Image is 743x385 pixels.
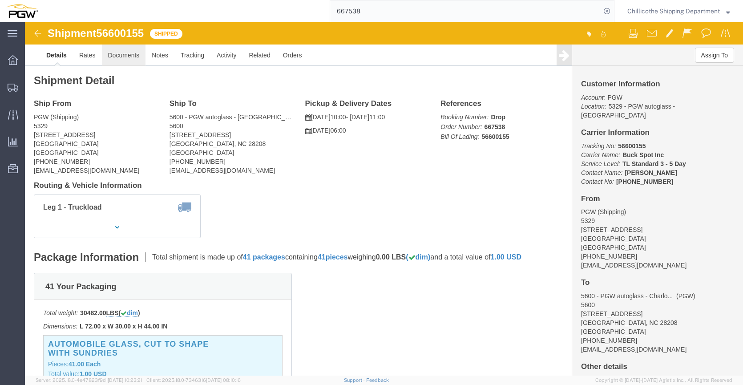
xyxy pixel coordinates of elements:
a: Feedback [366,377,389,383]
span: [DATE] 08:10:16 [206,377,241,383]
span: Client: 2025.18.0-7346316 [146,377,241,383]
span: Chillicothe Shipping Department [627,6,720,16]
span: Copyright © [DATE]-[DATE] Agistix Inc., All Rights Reserved [595,377,732,384]
span: Server: 2025.18.0-4e47823f9d1 [36,377,142,383]
a: Support [344,377,366,383]
button: Chillicothe Shipping Department [627,6,731,16]
iframe: FS Legacy Container [25,22,743,376]
input: Search for shipment number, reference number [330,0,601,22]
span: [DATE] 10:23:21 [108,377,142,383]
img: logo [6,4,38,18]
